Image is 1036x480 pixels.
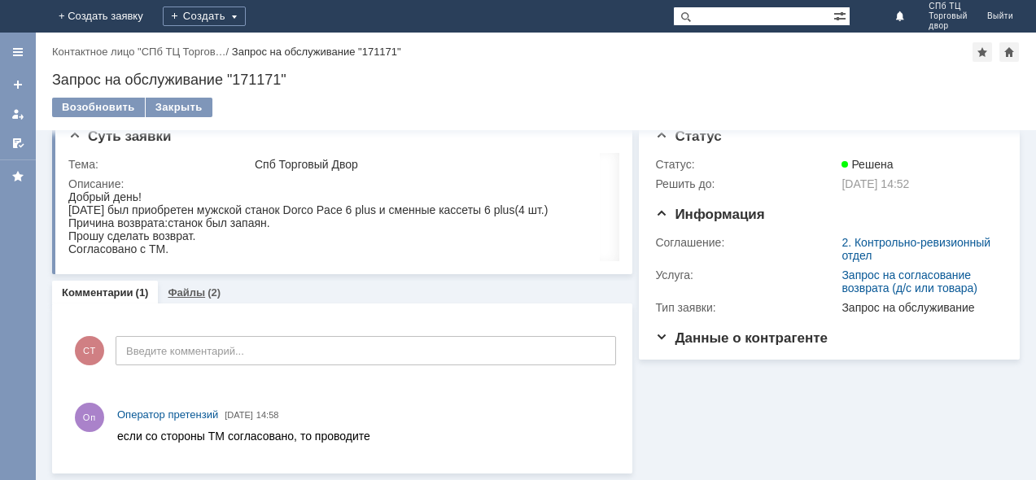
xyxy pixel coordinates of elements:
[929,11,968,21] span: Торговый
[973,42,992,62] div: Добавить в избранное
[208,286,221,299] div: (2)
[655,268,838,281] div: Услуга:
[655,129,721,144] span: Статус
[841,301,996,314] div: Запрос на обслуживание
[929,2,968,11] span: СПб ТЦ
[52,46,232,58] div: /
[255,158,611,171] div: Спб Торговый Двор
[655,207,764,222] span: Информация
[999,42,1019,62] div: Сделать домашней страницей
[841,268,977,295] a: Запрос на согласование возврата (д/с или товара)
[833,7,850,23] span: Расширенный поиск
[5,101,31,127] a: Мои заявки
[655,236,838,249] div: Соглашение:
[929,21,968,31] span: двор
[655,177,838,190] div: Решить до:
[256,410,279,420] span: 14:58
[68,177,614,190] div: Описание:
[168,286,205,299] a: Файлы
[163,7,246,26] div: Создать
[655,158,838,171] div: Статус:
[75,336,104,365] span: СТ
[655,330,828,346] span: Данные о контрагенте
[5,130,31,156] a: Мои согласования
[52,72,1020,88] div: Запрос на обслуживание "171171"
[232,46,401,58] div: Запрос на обслуживание "171171"
[655,301,838,314] div: Тип заявки:
[62,286,133,299] a: Комментарии
[117,407,218,423] a: Оператор претензий
[52,46,226,58] a: Контактное лицо "СПб ТЦ Торгов…
[68,158,251,171] div: Тема:
[68,129,171,144] span: Суть заявки
[841,158,893,171] span: Решена
[841,236,990,262] a: 2. Контрольно-ревизионный отдел
[225,410,253,420] span: [DATE]
[117,408,218,421] span: Оператор претензий
[841,177,909,190] span: [DATE] 14:52
[136,286,149,299] div: (1)
[5,72,31,98] a: Создать заявку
